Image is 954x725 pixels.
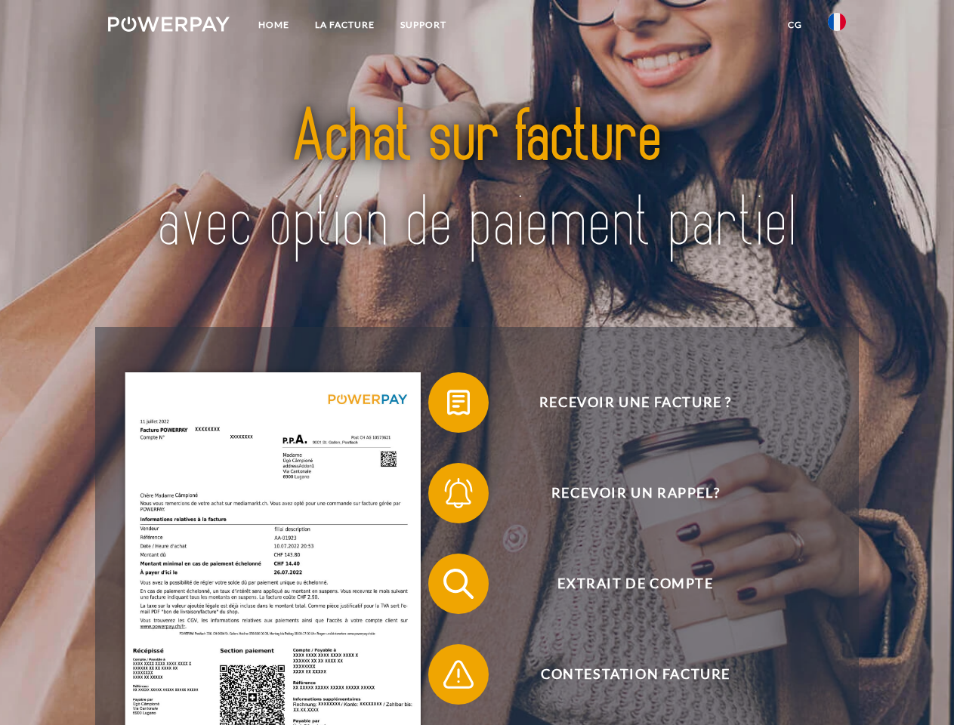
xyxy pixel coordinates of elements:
[440,656,477,693] img: qb_warning.svg
[245,11,302,39] a: Home
[108,17,230,32] img: logo-powerpay-white.svg
[450,554,820,614] span: Extrait de compte
[387,11,459,39] a: Support
[428,554,821,614] button: Extrait de compte
[428,463,821,523] button: Recevoir un rappel?
[440,474,477,512] img: qb_bell.svg
[302,11,387,39] a: LA FACTURE
[440,565,477,603] img: qb_search.svg
[828,13,846,31] img: fr
[440,384,477,421] img: qb_bill.svg
[775,11,815,39] a: CG
[428,644,821,705] button: Contestation Facture
[428,372,821,433] button: Recevoir une facture ?
[450,372,820,433] span: Recevoir une facture ?
[144,72,810,289] img: title-powerpay_fr.svg
[450,463,820,523] span: Recevoir un rappel?
[450,644,820,705] span: Contestation Facture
